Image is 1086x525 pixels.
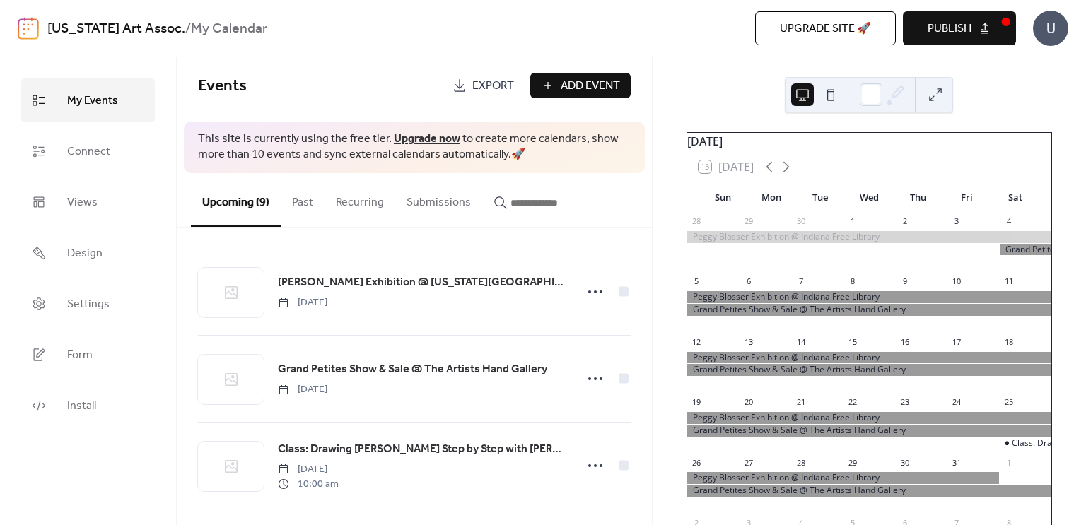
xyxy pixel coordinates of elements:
[278,441,566,458] span: Class: Drawing [PERSON_NAME] Step by Step with [PERSON_NAME]
[278,440,566,459] a: Class: Drawing [PERSON_NAME] Step by Step with [PERSON_NAME]
[67,141,110,163] span: Connect
[21,333,155,377] a: Form
[442,73,525,98] a: Export
[191,173,281,227] button: Upcoming (9)
[999,244,1051,256] div: Grand Petites Show & Sale @ The Artists Hand Gallery
[687,291,1051,303] div: Peggy Blosser Exhibition @ Indiana Free Library
[899,276,910,287] div: 9
[278,477,339,492] span: 10:00 am
[21,282,155,326] a: Settings
[21,384,155,427] a: Install
[278,274,566,291] span: [PERSON_NAME] Exhibition @ [US_STATE][GEOGRAPHIC_DATA]
[687,485,1051,497] div: Grand Petites Show & Sale @ The Artists Hand Gallery
[743,336,754,347] div: 13
[561,78,620,95] span: Add Event
[899,457,910,468] div: 30
[394,128,460,150] a: Upgrade now
[687,472,1000,484] div: Peggy Blosser Exhibition @ Indiana Free Library
[1003,276,1014,287] div: 11
[691,216,702,227] div: 28
[67,344,93,367] span: Form
[325,173,395,225] button: Recurring
[942,184,991,212] div: Fri
[687,425,1051,437] div: Grand Petites Show & Sale @ The Artists Hand Gallery
[687,352,1051,364] div: Peggy Blosser Exhibition @ Indiana Free Library
[847,336,858,347] div: 15
[278,273,566,292] a: [PERSON_NAME] Exhibition @ [US_STATE][GEOGRAPHIC_DATA]
[899,397,910,408] div: 23
[691,457,702,468] div: 26
[743,457,754,468] div: 27
[780,20,871,37] span: Upgrade site 🚀
[191,16,267,42] b: My Calendar
[847,397,858,408] div: 22
[743,397,754,408] div: 20
[795,457,806,468] div: 28
[952,336,962,347] div: 17
[21,231,155,275] a: Design
[795,397,806,408] div: 21
[899,336,910,347] div: 16
[1033,11,1068,46] div: U
[691,397,702,408] div: 19
[1003,457,1014,468] div: 1
[67,293,110,316] span: Settings
[198,71,247,102] span: Events
[847,457,858,468] div: 29
[198,131,631,163] span: This site is currently using the free tier. to create more calendars, show more than 10 events an...
[691,336,702,347] div: 12
[747,184,796,212] div: Mon
[999,437,1051,449] div: Class: Drawing Jack Skellington Step by Step with Dayas Silvis
[687,412,1051,424] div: Peggy Blosser Exhibition @ Indiana Free Library
[687,231,1051,243] div: Peggy Blosser Exhibition @ Indiana Free Library
[278,361,547,378] span: Grand Petites Show & Sale @ The Artists Hand Gallery
[743,216,754,227] div: 29
[795,336,806,347] div: 14
[691,276,702,287] div: 5
[185,16,191,42] b: /
[687,304,1051,316] div: Grand Petites Show & Sale @ The Artists Hand Gallery
[1003,336,1014,347] div: 18
[395,173,482,225] button: Submissions
[796,184,845,212] div: Tue
[472,78,514,95] span: Export
[991,184,1040,212] div: Sat
[278,295,327,310] span: [DATE]
[699,184,747,212] div: Sun
[67,242,103,265] span: Design
[21,180,155,224] a: Views
[21,129,155,173] a: Connect
[845,184,894,212] div: Wed
[928,20,971,37] span: Publish
[278,360,547,379] a: Grand Petites Show & Sale @ The Artists Hand Gallery
[1003,216,1014,227] div: 4
[67,395,96,418] span: Install
[952,276,962,287] div: 10
[795,216,806,227] div: 30
[743,276,754,287] div: 6
[67,191,98,214] span: Views
[278,382,327,397] span: [DATE]
[67,90,118,112] span: My Events
[21,78,155,122] a: My Events
[952,457,962,468] div: 31
[47,16,185,42] a: [US_STATE] Art Assoc.
[894,184,942,212] div: Thu
[687,133,1051,150] div: [DATE]
[530,73,631,98] button: Add Event
[899,216,910,227] div: 2
[755,11,896,45] button: Upgrade site 🚀
[795,276,806,287] div: 7
[278,462,339,477] span: [DATE]
[903,11,1016,45] button: Publish
[1003,397,1014,408] div: 25
[847,276,858,287] div: 8
[18,17,39,40] img: logo
[281,173,325,225] button: Past
[687,364,1051,376] div: Grand Petites Show & Sale @ The Artists Hand Gallery
[952,397,962,408] div: 24
[847,216,858,227] div: 1
[952,216,962,227] div: 3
